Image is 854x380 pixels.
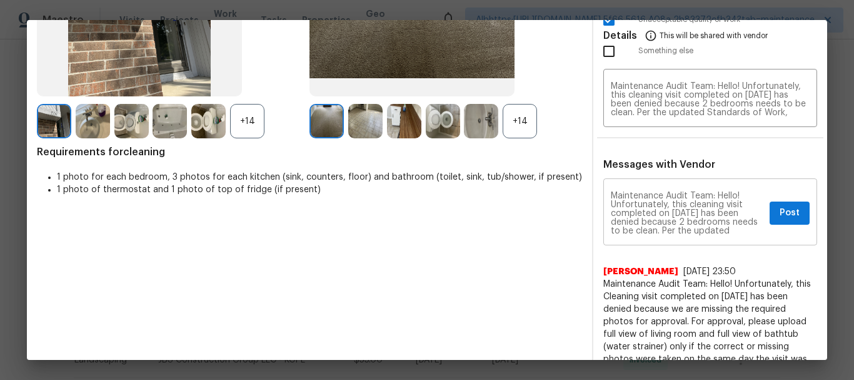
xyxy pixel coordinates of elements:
textarea: Maintenance Audit Team: Hello! Unfortunately, this cleaning visit completed on [DATE] has been de... [611,192,765,235]
span: Details [603,20,637,50]
li: 1 photo of thermostat and 1 photo of top of fridge (if present) [57,183,582,196]
div: +14 [503,104,537,138]
span: Messages with Vendor [603,160,715,170]
span: Post [780,205,800,221]
div: +14 [230,104,264,138]
div: Something else [593,36,827,67]
span: [PERSON_NAME] [603,265,678,278]
li: 1 photo for each bedroom, 3 photos for each kitchen (sink, counters, floor) and bathroom (toilet,... [57,171,582,183]
span: [DATE] 23:50 [683,267,736,276]
span: Requirements for cleaning [37,146,582,158]
span: This will be shared with vendor [660,20,768,50]
textarea: Maintenance Audit Team: Hello! Unfortunately, this cleaning visit completed on [DATE] has been de... [611,82,810,117]
button: Post [770,202,810,225]
span: Something else [638,46,817,56]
